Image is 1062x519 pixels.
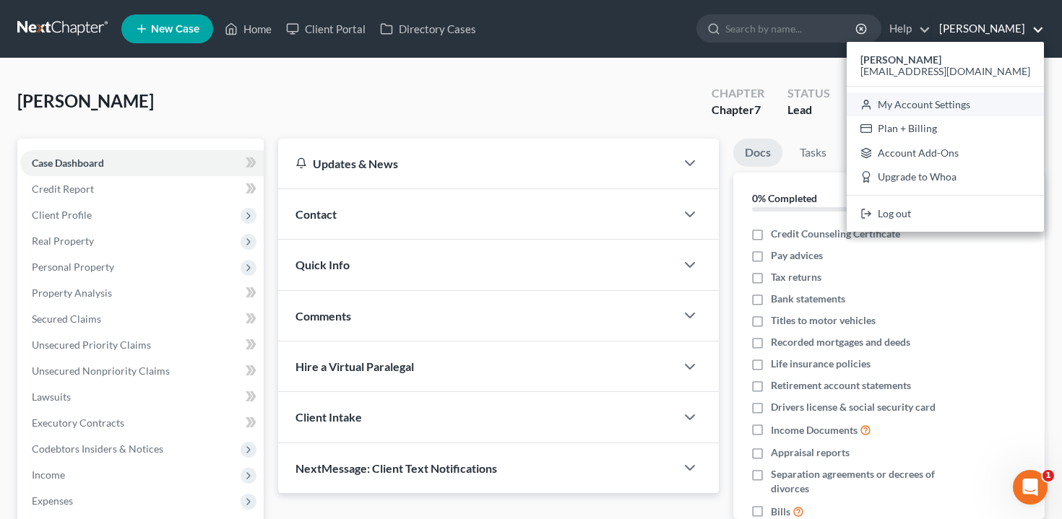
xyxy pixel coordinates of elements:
div: Chapter [712,102,764,118]
span: Pay advices [771,248,823,263]
a: [PERSON_NAME] [932,16,1044,42]
span: Quick Info [295,258,350,271]
div: Updates & News [295,156,659,171]
a: Unsecured Priority Claims [20,332,264,358]
a: Secured Claims [20,306,264,332]
input: Search by name... [725,15,858,42]
span: Tax returns [771,270,821,284]
span: Contact [295,207,337,221]
a: Client Portal [279,16,373,42]
span: Personal Property [32,261,114,273]
a: Case Dashboard [20,150,264,176]
span: Credit Report [32,183,94,195]
span: Client Profile [32,209,92,221]
span: NextMessage: Client Text Notifications [295,461,497,475]
span: Case Dashboard [32,157,104,169]
span: Executory Contracts [32,416,124,429]
span: Credit Counseling Certificate [771,227,900,241]
span: Secured Claims [32,313,101,325]
span: Recorded mortgages and deeds [771,335,910,349]
div: Lead [787,102,830,118]
span: New Case [151,24,199,35]
span: Expenses [32,494,73,507]
span: Codebtors Insiders & Notices [32,442,163,455]
span: Retirement account statements [771,378,911,393]
span: Life insurance policies [771,357,871,371]
a: Log out [847,201,1044,226]
span: [EMAIL_ADDRESS][DOMAIN_NAME] [860,65,1030,77]
span: Lawsuits [32,391,71,403]
div: Status [787,85,830,102]
span: Bills [771,505,790,519]
span: Titles to motor vehicles [771,313,876,328]
a: Property Analysis [20,280,264,306]
span: Hire a Virtual Paralegal [295,359,414,373]
span: Unsecured Priority Claims [32,339,151,351]
strong: 0% Completed [752,192,817,204]
span: Income [32,468,65,481]
a: My Account Settings [847,92,1044,117]
a: Account Add-Ons [847,141,1044,165]
a: Plan + Billing [847,116,1044,141]
span: 7 [754,103,761,116]
iframe: Intercom live chat [1013,470,1048,505]
a: Tasks [788,139,838,167]
span: Comments [295,309,351,323]
div: Chapter [712,85,764,102]
span: Drivers license & social security card [771,400,936,414]
span: Separation agreements or decrees of divorces [771,467,954,496]
span: Appraisal reports [771,445,850,460]
a: Lawsuits [20,384,264,410]
span: Unsecured Nonpriority Claims [32,365,170,377]
span: 1 [1042,470,1054,481]
a: Events [844,139,901,167]
a: Docs [733,139,782,167]
a: Help [882,16,931,42]
span: Client Intake [295,410,362,424]
a: Home [217,16,279,42]
span: Real Property [32,235,94,247]
a: Credit Report [20,176,264,202]
span: Income Documents [771,423,858,437]
span: Property Analysis [32,287,112,299]
a: Upgrade to Whoa [847,165,1044,190]
span: [PERSON_NAME] [17,90,154,111]
a: Directory Cases [373,16,483,42]
div: [PERSON_NAME] [847,42,1044,232]
strong: [PERSON_NAME] [860,53,941,66]
span: Bank statements [771,292,845,306]
a: Unsecured Nonpriority Claims [20,358,264,384]
a: Executory Contracts [20,410,264,436]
